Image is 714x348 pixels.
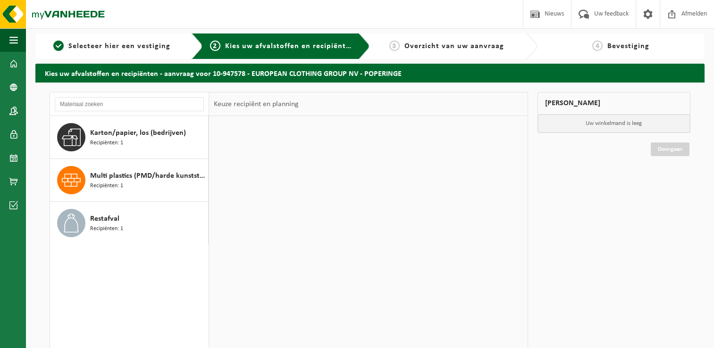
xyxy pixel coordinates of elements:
span: Recipiënten: 1 [90,224,123,233]
span: Multi plastics (PMD/harde kunststoffen/spanbanden/EPS/folie naturel/folie gemengd) [90,170,206,182]
span: Restafval [90,213,119,224]
span: 3 [389,41,400,51]
div: Keuze recipiënt en planning [209,92,303,116]
span: Recipiënten: 1 [90,182,123,191]
span: Overzicht van uw aanvraag [404,42,504,50]
button: Multi plastics (PMD/harde kunststoffen/spanbanden/EPS/folie naturel/folie gemengd) Recipiënten: 1 [50,159,209,202]
span: 2 [210,41,220,51]
button: Karton/papier, los (bedrijven) Recipiënten: 1 [50,116,209,159]
div: [PERSON_NAME] [538,92,691,115]
span: Kies uw afvalstoffen en recipiënten [225,42,355,50]
span: Selecteer hier een vestiging [68,42,170,50]
a: 1Selecteer hier een vestiging [40,41,184,52]
button: Restafval Recipiënten: 1 [50,202,209,244]
a: Doorgaan [651,142,689,156]
span: 1 [53,41,64,51]
span: Recipiënten: 1 [90,139,123,148]
span: Bevestiging [607,42,649,50]
span: Karton/papier, los (bedrijven) [90,127,186,139]
span: 4 [592,41,603,51]
input: Materiaal zoeken [55,97,204,111]
p: Uw winkelmand is leeg [538,115,690,133]
h2: Kies uw afvalstoffen en recipiënten - aanvraag voor 10-947578 - EUROPEAN CLOTHING GROUP NV - POPE... [35,64,705,82]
